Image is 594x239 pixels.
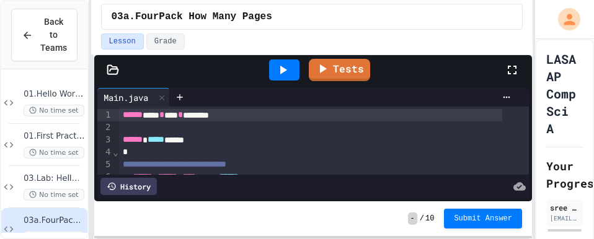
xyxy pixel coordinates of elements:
div: 6 [97,171,113,183]
h1: LASA AP Comp Sci A [546,50,583,137]
span: Back to Teams [40,15,67,54]
div: History [100,178,157,195]
div: Main.java [97,88,170,106]
span: 01.First Practice! [24,131,85,142]
span: Submit Answer [454,214,512,224]
button: Back to Teams [11,9,78,61]
button: Grade [146,33,185,50]
div: sree [PERSON_NAME] [550,202,579,213]
button: Submit Answer [444,209,522,228]
div: My Account [545,5,583,33]
span: No time set [24,189,84,201]
div: 5 [97,159,113,171]
h2: Your Progress [546,157,583,192]
span: 01.Hello World Plus [24,89,85,100]
div: 2 [97,121,113,134]
div: 3 [97,134,113,146]
div: Main.java [97,91,154,104]
span: 03a.FourPack How Many Pages [24,215,85,226]
div: 1 [97,109,113,121]
a: Tests [309,59,370,81]
span: 10 [425,214,434,224]
button: Lesson [101,33,144,50]
div: 4 [97,146,113,159]
span: / [420,214,424,224]
span: - [408,212,417,225]
span: 03.Lab: Hello Input [24,173,85,184]
span: No time set [24,147,84,159]
span: Fold line [112,147,118,157]
span: No time set [24,105,84,116]
div: [EMAIL_ADDRESS][DOMAIN_NAME] [550,214,579,223]
span: 03a.FourPack How Many Pages [112,9,272,24]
